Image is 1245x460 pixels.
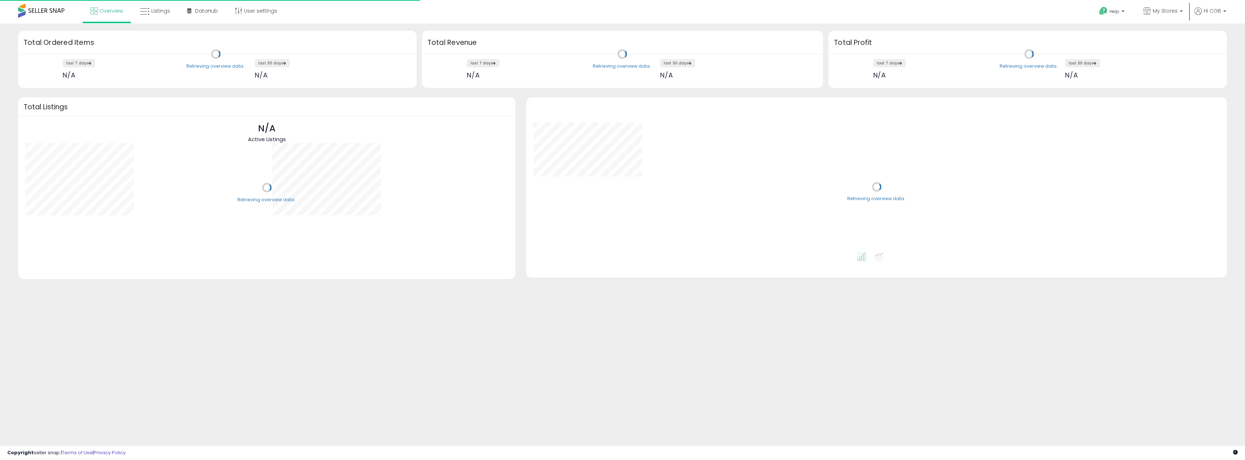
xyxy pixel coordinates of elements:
span: Listings [151,7,170,14]
div: Retrieving overview data.. [1000,63,1059,69]
span: Hi CGB [1204,7,1221,14]
i: Get Help [1099,7,1108,16]
span: Overview [100,7,123,14]
div: Retrieving overview data.. [237,197,296,203]
span: Help [1110,8,1119,14]
span: DataHub [195,7,218,14]
div: Retrieving overview data.. [186,63,245,69]
a: Hi CGB [1194,7,1226,24]
div: Retrieving overview data.. [847,196,906,202]
span: My Stores [1153,7,1178,14]
div: Retrieving overview data.. [593,63,652,69]
a: Help [1093,1,1132,24]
